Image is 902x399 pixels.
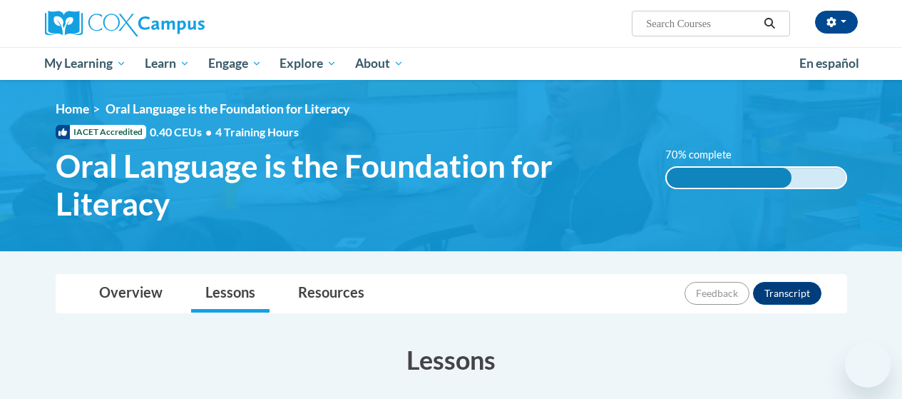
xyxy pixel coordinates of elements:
[191,275,270,313] a: Lessons
[815,11,858,34] button: Account Settings
[45,11,205,36] img: Cox Campus
[645,15,759,32] input: Search Courses
[56,342,847,378] h3: Lessons
[135,47,199,80] a: Learn
[270,47,346,80] a: Explore
[34,47,868,80] div: Main menu
[56,147,644,223] span: Oral Language is the Foundation for Literacy
[208,55,262,72] span: Engage
[56,101,89,116] a: Home
[346,47,413,80] a: About
[44,55,126,72] span: My Learning
[145,55,190,72] span: Learn
[753,282,821,305] button: Transcript
[685,282,749,305] button: Feedback
[199,47,271,80] a: Engage
[56,125,146,139] span: IACET Accredited
[205,125,212,138] span: •
[215,125,299,138] span: 4 Training Hours
[665,147,747,163] label: 70% complete
[667,168,792,188] div: 70% complete
[106,101,349,116] span: Oral Language is the Foundation for Literacy
[150,124,215,140] span: 0.40 CEUs
[85,275,177,313] a: Overview
[759,15,780,32] button: Search
[45,11,302,36] a: Cox Campus
[284,275,379,313] a: Resources
[799,56,859,71] span: En español
[790,49,868,79] a: En español
[280,55,337,72] span: Explore
[36,47,136,80] a: My Learning
[355,55,404,72] span: About
[845,342,891,388] iframe: Button to launch messaging window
